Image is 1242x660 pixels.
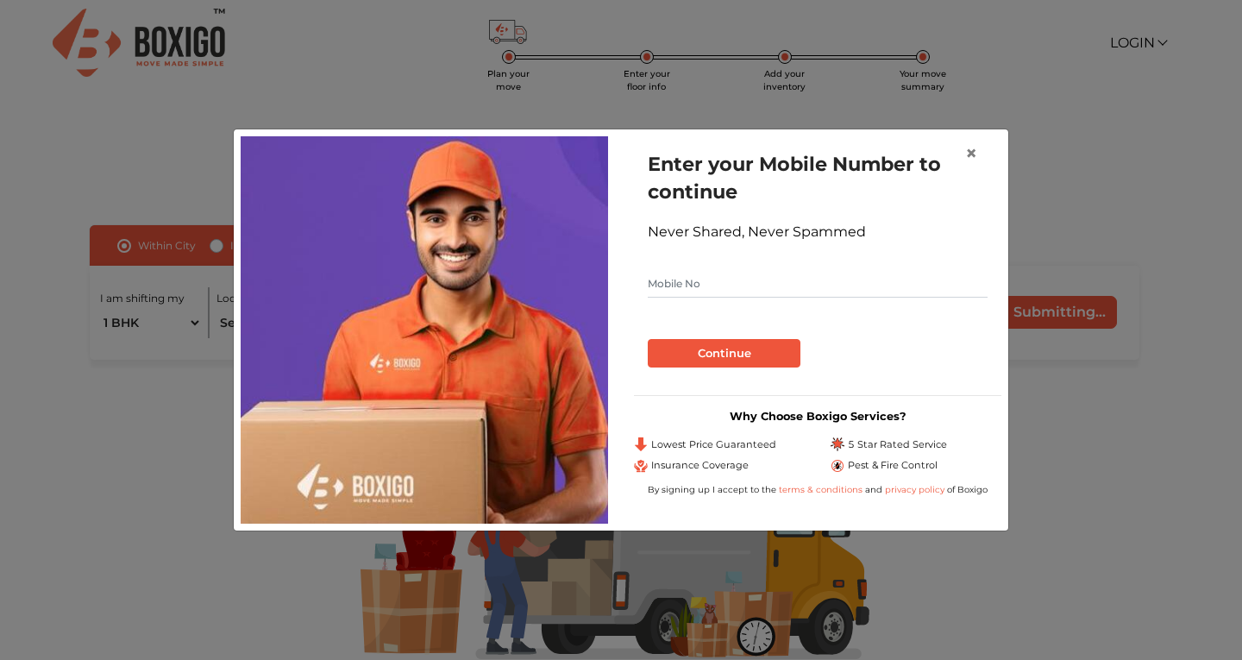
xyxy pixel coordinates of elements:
span: 5 Star Rated Service [848,437,947,452]
span: Pest & Fire Control [848,458,938,473]
a: terms & conditions [779,484,865,495]
h1: Enter your Mobile Number to continue [648,150,988,205]
span: Lowest Price Guaranteed [651,437,776,452]
h3: Why Choose Boxigo Services? [634,410,1001,423]
button: Close [951,129,991,178]
div: By signing up I accept to the and of Boxigo [634,483,1001,496]
img: relocation-img [241,136,608,523]
span: × [965,141,977,166]
input: Mobile No [648,270,988,298]
button: Continue [648,339,800,368]
a: privacy policy [882,484,947,495]
span: Insurance Coverage [651,458,749,473]
div: Never Shared, Never Spammed [648,222,988,242]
